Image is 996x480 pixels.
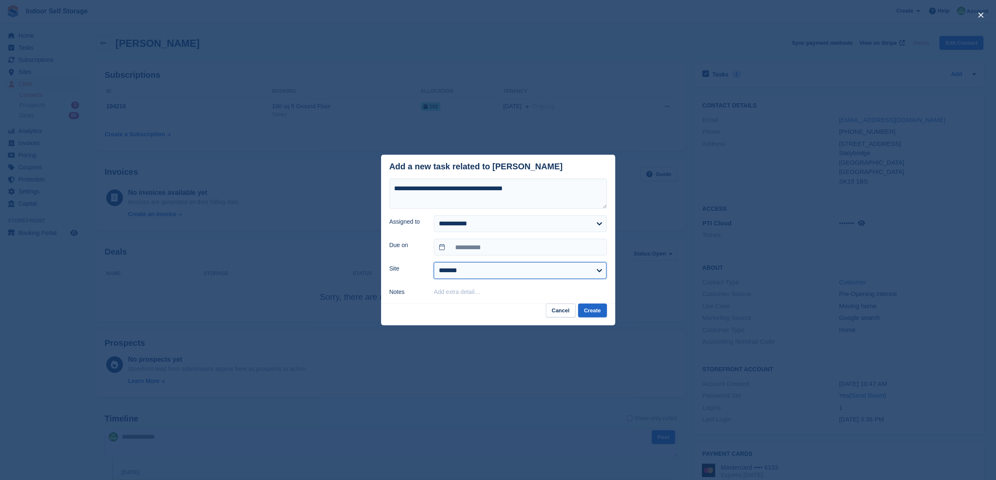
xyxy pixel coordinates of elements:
button: Add extra detail… [434,289,480,295]
button: Cancel [546,304,576,317]
div: Add a new task related to [PERSON_NAME] [389,162,563,171]
button: close [974,8,988,22]
label: Notes [389,288,424,296]
label: Assigned to [389,217,424,226]
label: Site [389,264,424,273]
label: Due on [389,241,424,250]
button: Create [578,304,607,317]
